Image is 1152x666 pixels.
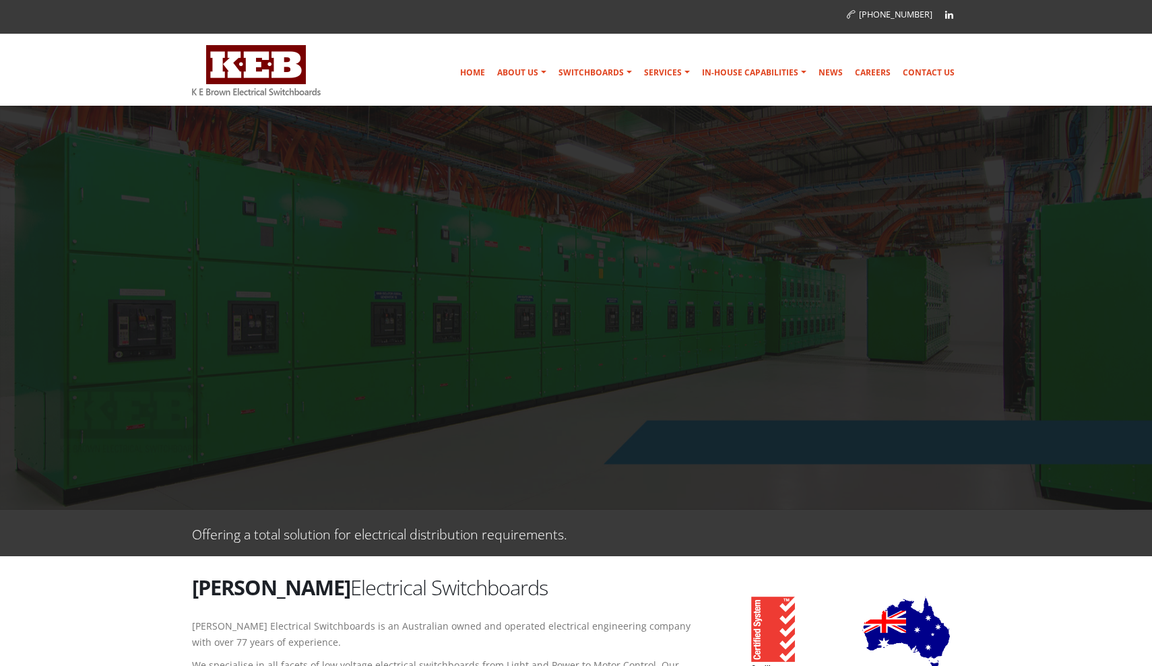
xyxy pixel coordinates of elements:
a: Home [455,59,490,86]
a: About Us [492,59,552,86]
a: Services [639,59,695,86]
a: In-house Capabilities [697,59,812,86]
a: News [813,59,848,86]
strong: [PERSON_NAME] [192,573,350,601]
a: [PHONE_NUMBER] [847,9,932,20]
a: Contact Us [897,59,960,86]
a: Careers [850,59,896,86]
a: Switchboards [553,59,637,86]
p: Offering a total solution for electrical distribution requirements. [192,523,567,543]
p: [PERSON_NAME] Electrical Switchboards is an Australian owned and operated electrical engineering ... [192,618,697,651]
a: Linkedin [939,5,959,25]
img: K E Brown Electrical Switchboards [192,45,321,96]
h2: Electrical Switchboards [192,573,697,601]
